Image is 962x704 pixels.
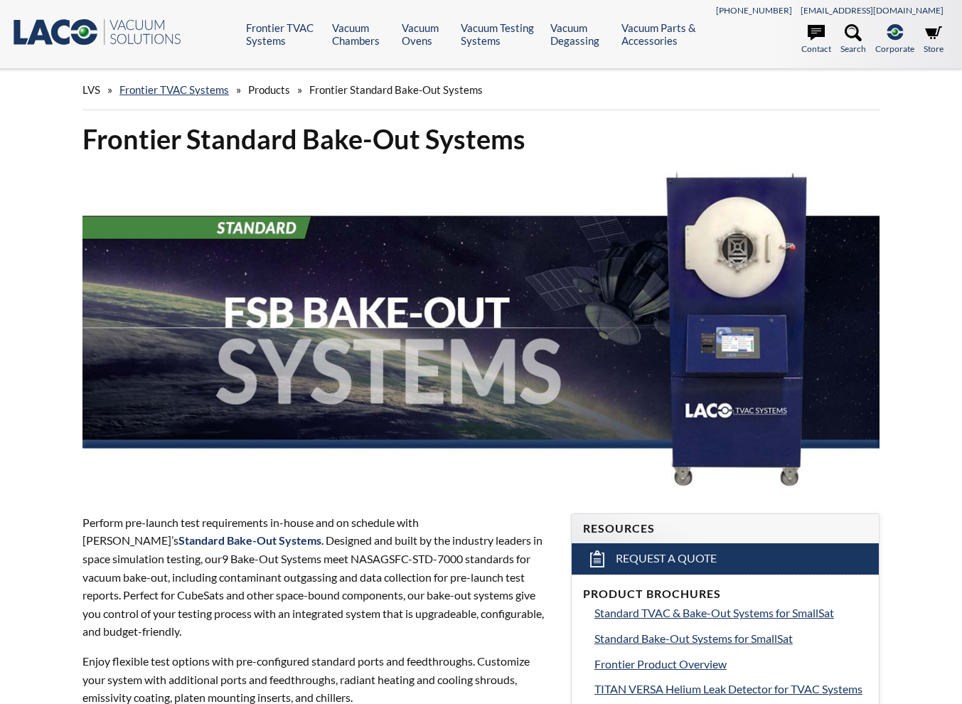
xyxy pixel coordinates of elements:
[82,168,880,486] img: FSB Bake-Out Systems header
[801,24,831,55] a: Contact
[572,543,879,575] a: Request a Quote
[594,682,862,695] span: TITAN VERSA Helium Leak Detector for TVAC Systems
[594,606,834,619] span: Standard TVAC & Bake-Out Systems for SmallSat
[583,587,867,602] h4: Product Brochures
[924,24,944,55] a: Store
[332,21,392,47] a: Vacuum Chambers
[594,680,867,698] a: TITAN VERSA Helium Leak Detector for TVAC Systems
[583,521,867,536] h4: Resources
[82,513,554,641] p: Perform pre-launch test requirements in-house and on schedule with [PERSON_NAME]’s . Designed and...
[119,83,229,96] a: Frontier TVAC Systems
[840,24,866,55] a: Search
[594,631,793,645] span: Standard Bake-Out Systems for SmallSat
[616,551,717,566] span: Request a Quote
[550,21,611,47] a: Vacuum Degassing
[621,21,712,47] a: Vacuum Parts & Accessories
[402,21,449,47] a: Vacuum Ovens
[82,70,880,110] div: » » »
[248,83,290,96] span: Products
[594,655,867,673] a: Frontier Product Overview
[594,629,867,648] a: Standard Bake-Out Systems for SmallSat
[309,83,483,96] span: Frontier Standard Bake-Out Systems
[716,5,792,16] a: [PHONE_NUMBER]
[875,42,914,55] span: Corporate
[801,5,944,16] a: [EMAIL_ADDRESS][DOMAIN_NAME]
[246,21,321,47] a: Frontier TVAC Systems
[82,122,880,156] h1: Frontier Standard Bake-Out Systems
[178,533,321,547] span: Standard Bake-Out Systems
[594,657,727,671] span: Frontier Product Overview
[82,83,100,96] span: LVS
[461,21,540,47] a: Vacuum Testing Systems
[594,604,867,622] a: Standard TVAC & Bake-Out Systems for SmallSat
